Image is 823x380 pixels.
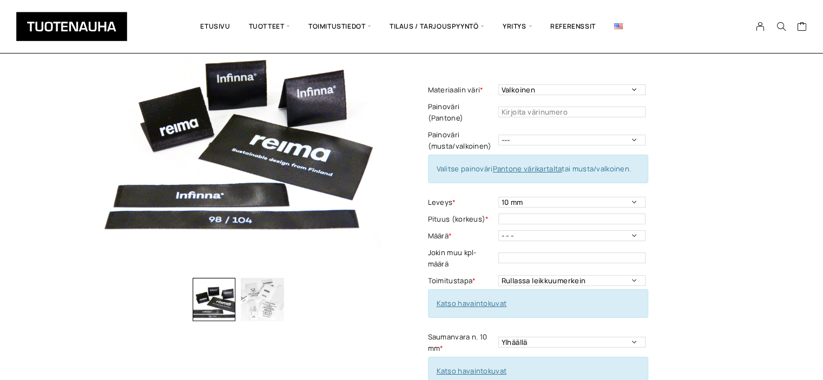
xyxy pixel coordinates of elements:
[428,331,496,354] label: Saumanvara n. 10 mm
[498,106,646,117] input: Kirjoita värinumero
[437,366,507,376] a: Katso havaintokuvat
[796,21,807,34] a: Cart
[240,8,299,45] span: Tuotteet
[428,101,496,124] label: Painoväri (Pantone)
[771,22,791,31] button: Search
[191,8,239,45] a: Etusivu
[428,129,496,152] label: Painoväri (musta/valkoinen)
[428,84,496,96] label: Materiaalin väri
[380,8,493,45] span: Tilaus / Tarjouspyyntö
[437,298,507,308] a: Katso havaintokuvat
[541,8,605,45] a: Referenssit
[492,164,562,174] a: Pantone värikartalta
[299,8,380,45] span: Toimitustiedot
[437,164,631,174] span: Valitse painoväri tai musta/valkoinen.
[16,12,127,41] img: Tuotenauha Oy
[614,23,623,29] img: English
[428,197,496,208] label: Leveys
[428,214,496,225] label: Pituus (korkeus)
[428,275,496,286] label: Toimitustapa
[750,22,771,31] a: My Account
[493,8,541,45] span: Yritys
[241,278,284,321] img: Ekologinen polyestersatiini 2
[428,230,496,242] label: Määrä
[428,247,496,270] label: Jokin muu kpl-määrä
